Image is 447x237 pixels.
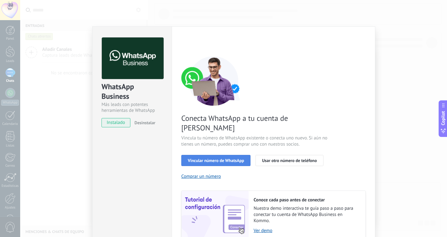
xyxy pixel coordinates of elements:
span: Vincula tu número de WhatsApp existente o conecta uno nuevo. Si aún no tienes un número, puedes c... [181,135,329,147]
div: Más leads con potentes herramientas de WhatsApp [102,102,163,113]
button: Comprar un número [181,173,221,179]
span: Desinstalar [134,120,155,125]
img: connect number [181,56,246,106]
span: Conecta WhatsApp a tu cuenta de [PERSON_NAME] [181,113,329,133]
img: logo_main.png [102,37,164,79]
span: Copilot [440,111,446,125]
div: WhatsApp Business [102,82,163,102]
span: instalado [102,118,130,127]
a: Ver demo [254,228,359,234]
button: Vincular número de WhatsApp [181,155,251,166]
span: Usar otro número de teléfono [262,158,317,163]
h2: Conoce cada paso antes de conectar [254,197,359,203]
span: Nuestra demo interactiva te guía paso a paso para conectar tu cuenta de WhatsApp Business en Kommo. [254,205,359,224]
button: Usar otro número de teléfono [255,155,323,166]
span: Vincular número de WhatsApp [188,158,244,163]
button: Desinstalar [132,118,155,127]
